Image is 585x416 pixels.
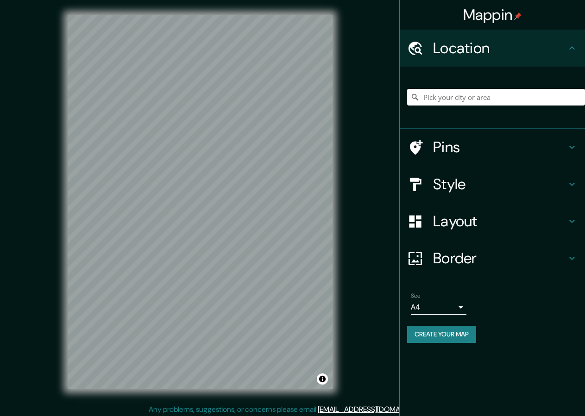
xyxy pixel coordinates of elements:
[400,129,585,166] div: Pins
[407,89,585,106] input: Pick your city or area
[400,30,585,67] div: Location
[463,6,522,24] h4: Mappin
[149,404,434,415] p: Any problems, suggestions, or concerns please email .
[514,12,522,20] img: pin-icon.png
[411,292,421,300] label: Size
[318,404,432,414] a: [EMAIL_ADDRESS][DOMAIN_NAME]
[400,240,585,277] div: Border
[400,203,585,240] div: Layout
[503,380,575,406] iframe: Help widget launcher
[433,212,566,230] h4: Layout
[433,138,566,156] h4: Pins
[68,15,333,389] canvas: Map
[433,39,566,57] h4: Location
[433,249,566,267] h4: Border
[407,326,476,343] button: Create your map
[433,175,566,193] h4: Style
[400,166,585,203] div: Style
[411,300,466,315] div: A4
[317,373,328,385] button: Toggle attribution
